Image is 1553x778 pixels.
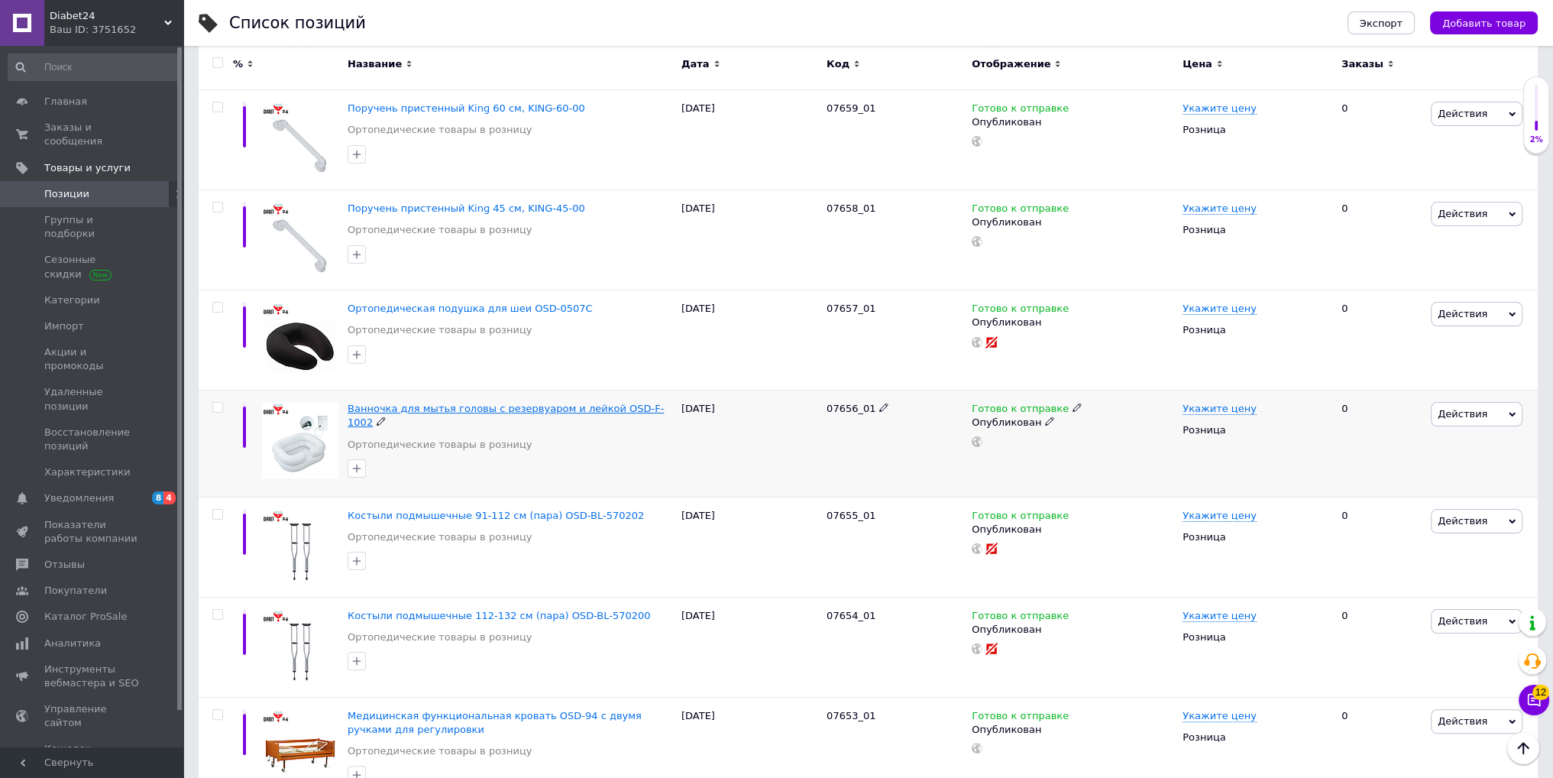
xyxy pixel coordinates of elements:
span: Укажите цену [1183,510,1257,522]
span: Готово к отправке [972,102,1069,118]
a: Поручень пристенный King 45 см, KING-45-00 [348,203,585,214]
span: Добавить товар [1442,18,1525,29]
div: 0 [1332,391,1427,498]
div: Розница [1183,223,1328,237]
span: 07657_01 [827,303,875,314]
span: Готово к отправке [972,203,1069,219]
div: [DATE] [678,190,823,290]
img: Поручень пристенный King 45 см, KING-45-00 [262,202,338,278]
span: Импорт [44,319,84,333]
span: Diabet24 [50,9,164,23]
span: Заказы и сообщения [44,121,141,148]
span: Действия [1438,615,1487,627]
span: Действия [1438,308,1487,319]
div: Список позиций [229,15,366,31]
a: Ортопедические товары в розницу [348,223,532,237]
span: % [233,57,243,71]
a: Ортопедические товары в розницу [348,631,532,644]
div: Розница [1183,323,1328,337]
div: Опубликован [972,416,1175,430]
div: Розница [1183,423,1328,437]
span: Покупатели [44,584,107,598]
a: Ортопедические товары в розницу [348,123,532,137]
div: Опубликован [972,523,1175,536]
a: Ванночка для мытья головы с резервуаром и лейкой OSD-F-1002 [348,403,664,428]
div: Розница [1183,530,1328,544]
div: Опубликован [972,316,1175,329]
span: Код [827,57,849,71]
a: Костыли подмышечные 112-132 см (пара) OSD-BL-570200 [348,610,651,621]
div: 0 [1332,597,1427,697]
span: 07659_01 [827,102,875,114]
span: Восстановление позиций [44,426,141,453]
img: Ванночка для мытья головы с резервуаром и лейкой OSD-F-1002 [262,402,338,478]
span: Товары и услуги [44,161,131,175]
div: Розница [1183,631,1328,644]
img: Поручень пристенный King 60 см, KING-60-00 [262,102,338,178]
div: 0 [1332,90,1427,190]
span: 07658_01 [827,203,875,214]
span: Группы и подборки [44,213,141,241]
span: Укажите цену [1183,303,1257,315]
div: Розница [1183,123,1328,137]
button: Добавить товар [1430,11,1538,34]
span: Готово к отправке [972,510,1069,526]
span: Готово к отправке [972,303,1069,319]
span: Действия [1438,108,1487,119]
span: 4 [163,491,176,504]
span: Главная [44,95,87,109]
span: Уведомления [44,491,114,505]
button: Экспорт [1348,11,1415,34]
span: Укажите цену [1183,710,1257,722]
div: 2% [1524,135,1548,145]
span: 07655_01 [827,510,875,521]
div: Опубликован [972,623,1175,637]
div: [DATE] [678,290,823,391]
span: Готово к отправке [972,403,1069,419]
span: Дата [681,57,710,71]
div: 0 [1332,190,1427,290]
a: Ортопедические товары в розницу [348,438,532,452]
span: Действия [1438,408,1487,420]
span: Отображение [972,57,1050,71]
span: Удаленные позиции [44,385,141,413]
div: [DATE] [678,391,823,498]
div: Опубликован [972,115,1175,129]
a: Медицинская функциональная кровать OSD-94 с двумя ручками для регулировки [348,710,642,735]
a: Ортопедические товары в розницу [348,323,532,337]
div: Розница [1183,731,1328,744]
span: Инструменты вебмастера и SEO [44,663,141,690]
span: Действия [1438,515,1487,527]
img: Ортопедическая подушка для шеи OSD-0507C [262,302,338,378]
span: Название [348,57,402,71]
span: Укажите цену [1183,203,1257,215]
img: Костыли подмышечные 112-132 см (пара) OSD-BL-570200 [262,609,338,686]
span: 07656_01 [827,403,875,414]
span: Поручень пристенный King 60 см, KING-60-00 [348,102,585,114]
a: Ортопедические товары в розницу [348,744,532,758]
div: 0 [1332,290,1427,391]
span: Заказы [1341,57,1383,71]
span: Готово к отправке [972,610,1069,626]
button: Наверх [1507,732,1539,764]
span: 12 [1532,685,1549,700]
span: Действия [1438,208,1487,219]
a: Костыли подмышечные 91-112 см (пара) OSD-BL-570202 [348,510,644,521]
span: 8 [152,491,164,504]
img: Костыли подмышечные 91-112 см (пара) OSD-BL-570202 [262,509,338,585]
span: 07653_01 [827,710,875,721]
a: Ортопедическая подушка для шеи OSD-0507C [348,303,593,314]
button: Чат с покупателем12 [1519,685,1549,715]
span: Укажите цену [1183,102,1257,115]
span: Акции и промокоды [44,345,141,373]
div: [DATE] [678,597,823,697]
span: Сезонные скидки [44,253,141,280]
span: Позиции [44,187,89,201]
span: Отзывы [44,558,85,572]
